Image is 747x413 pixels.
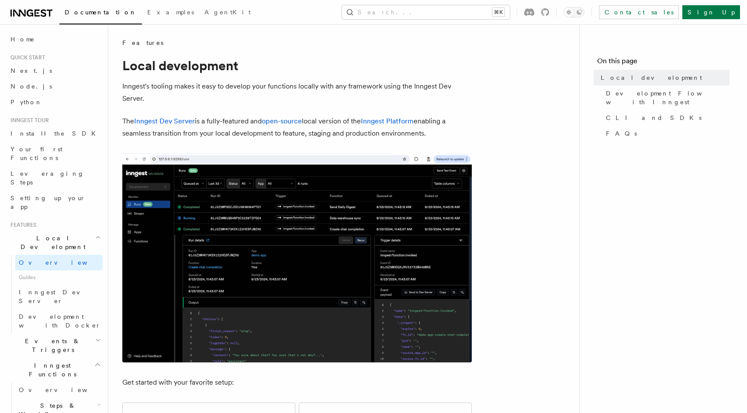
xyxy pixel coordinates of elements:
span: Quick start [7,54,45,61]
span: CLI and SDKs [606,113,702,122]
span: Inngest tour [7,117,49,124]
span: Overview [19,386,109,393]
span: Features [122,38,163,47]
kbd: ⌘K [492,8,505,17]
a: Examples [142,3,199,24]
a: Your first Functions [7,141,103,166]
span: Local Development [7,234,95,251]
span: Development with Docker [19,313,101,329]
a: Inngest Dev Server [134,117,195,125]
a: Overview [15,382,103,398]
a: Home [7,31,103,47]
a: AgentKit [199,3,256,24]
a: open-source [262,117,302,125]
p: Inngest's tooling makes it easy to develop your functions locally with any framework using the In... [122,80,472,105]
a: Node.js [7,79,103,94]
span: Next.js [10,67,52,74]
button: Search...⌘K [342,5,510,19]
a: Inngest Dev Server [15,284,103,309]
button: Events & Triggers [7,333,103,358]
span: Features [7,222,36,229]
button: Local Development [7,230,103,255]
span: Leveraging Steps [10,170,84,186]
span: Node.js [10,83,52,90]
a: Setting up your app [7,190,103,215]
a: Documentation [59,3,142,24]
a: Overview [15,255,103,270]
a: Python [7,94,103,110]
a: Install the SDK [7,126,103,141]
button: Inngest Functions [7,358,103,382]
img: The Inngest Dev Server on the Functions page [122,154,472,362]
span: Setting up your app [10,195,86,210]
span: Local development [601,73,702,82]
span: Examples [147,9,194,16]
span: Overview [19,259,109,266]
a: Development Flow with Inngest [602,85,730,110]
h1: Local development [122,58,472,73]
a: CLI and SDKs [602,110,730,126]
span: Events & Triggers [7,337,95,354]
span: Guides [15,270,103,284]
a: Leveraging Steps [7,166,103,190]
a: Sign Up [682,5,740,19]
a: Local development [597,70,730,85]
a: Inngest Platform [361,117,414,125]
span: FAQs [606,129,637,138]
span: Documentation [65,9,137,16]
div: Local Development [7,255,103,333]
span: AgentKit [204,9,251,16]
span: Home [10,35,35,44]
p: Get started with your favorite setup: [122,376,472,389]
span: Install the SDK [10,130,101,137]
span: Inngest Functions [7,361,94,379]
span: Inngest Dev Server [19,289,93,304]
p: The is a fully-featured and local version of the enabling a seamless transition from your local d... [122,115,472,140]
span: Python [10,99,42,106]
a: Development with Docker [15,309,103,333]
a: FAQs [602,126,730,141]
a: Contact sales [599,5,679,19]
a: Next.js [7,63,103,79]
button: Toggle dark mode [564,7,584,17]
span: Development Flow with Inngest [606,89,730,106]
span: Your first Functions [10,146,62,161]
h4: On this page [597,56,730,70]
